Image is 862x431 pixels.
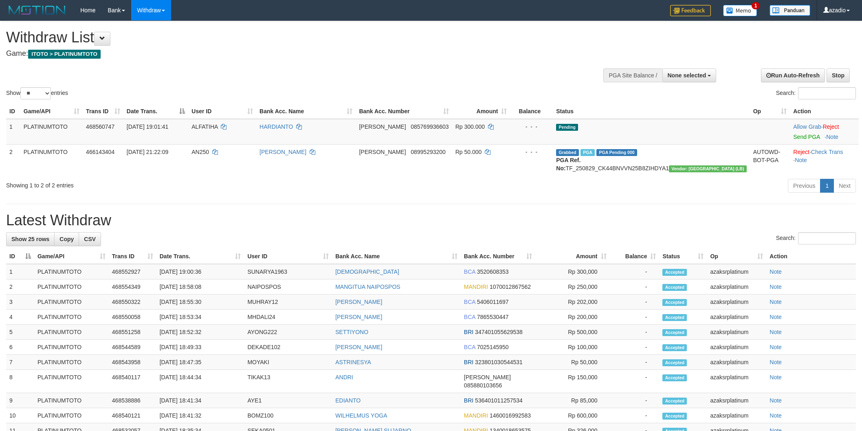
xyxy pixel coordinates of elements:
[6,119,20,145] td: 1
[34,249,109,264] th: Game/API: activate to sort column ascending
[411,149,446,155] span: Copy 08995293200 to clipboard
[109,249,156,264] th: Trans ID: activate to sort column ascending
[662,359,687,366] span: Accepted
[34,370,109,393] td: PLATINUMTOTO
[464,382,502,389] span: Copy 085880103656 to clipboard
[244,279,332,295] td: NAIPOSPOS
[490,284,531,290] span: Copy 1070012867562 to clipboard
[156,408,244,423] td: [DATE] 18:41:32
[833,179,856,193] a: Next
[6,104,20,119] th: ID
[109,393,156,408] td: 468538886
[770,397,782,404] a: Note
[356,104,452,119] th: Bank Acc. Number: activate to sort column ascending
[6,393,34,408] td: 9
[707,408,766,423] td: azaksrplatinum
[79,232,101,246] a: CSV
[798,87,856,99] input: Search:
[707,249,766,264] th: Op: activate to sort column ascending
[770,412,782,419] a: Note
[34,340,109,355] td: PLATINUMTOTO
[535,295,610,310] td: Rp 202,000
[455,149,482,155] span: Rp 50.000
[86,123,114,130] span: 468560747
[6,310,34,325] td: 4
[6,178,353,189] div: Showing 1 to 2 of 2 entries
[156,310,244,325] td: [DATE] 18:53:34
[795,157,807,163] a: Note
[20,104,83,119] th: Game/API: activate to sort column ascending
[776,232,856,244] label: Search:
[535,408,610,423] td: Rp 600,000
[156,264,244,279] td: [DATE] 19:00:36
[659,249,707,264] th: Status: activate to sort column ascending
[464,359,473,365] span: BRI
[475,397,523,404] span: Copy 536401011257534 to clipboard
[513,123,550,131] div: - - -
[156,295,244,310] td: [DATE] 18:55:30
[156,249,244,264] th: Date Trans.: activate to sort column ascending
[770,299,782,305] a: Note
[244,325,332,340] td: AYONG222
[6,295,34,310] td: 3
[28,50,101,59] span: ITOTO > PLATINUMTOTO
[359,123,406,130] span: [PERSON_NAME]
[244,355,332,370] td: MOYAKI
[6,340,34,355] td: 6
[662,329,687,336] span: Accepted
[826,134,838,140] a: Note
[256,104,356,119] th: Bank Acc. Name: activate to sort column ascending
[461,249,535,264] th: Bank Acc. Number: activate to sort column ascending
[750,104,790,119] th: Op: activate to sort column ascending
[464,268,475,275] span: BCA
[662,413,687,420] span: Accepted
[603,68,662,82] div: PGA Site Balance /
[510,104,553,119] th: Balance
[156,340,244,355] td: [DATE] 18:49:33
[535,325,610,340] td: Rp 500,000
[662,68,717,82] button: None selected
[610,325,660,340] td: -
[477,314,509,320] span: Copy 7865530447 to clipboard
[34,325,109,340] td: PLATINUMTOTO
[793,123,822,130] span: ·
[359,149,406,155] span: [PERSON_NAME]
[127,123,168,130] span: [DATE] 19:01:41
[662,314,687,321] span: Accepted
[475,359,523,365] span: Copy 323801030544531 to clipboard
[156,279,244,295] td: [DATE] 18:58:08
[335,359,371,365] a: ASTRINESYA
[6,4,68,16] img: MOTION_logo.png
[411,123,449,130] span: Copy 085769936603 to clipboard
[610,295,660,310] td: -
[109,408,156,423] td: 468540121
[610,408,660,423] td: -
[770,284,782,290] a: Note
[335,268,399,275] a: [DEMOGRAPHIC_DATA]
[464,397,473,404] span: BRI
[535,310,610,325] td: Rp 200,000
[770,314,782,320] a: Note
[464,412,488,419] span: MANDIRI
[477,299,509,305] span: Copy 5406011697 to clipboard
[556,157,581,172] b: PGA Ref. No:
[20,144,83,176] td: PLATINUMTOTO
[34,279,109,295] td: PLATINUMTOTO
[596,149,637,156] span: PGA Pending
[535,355,610,370] td: Rp 50,000
[6,355,34,370] td: 7
[244,310,332,325] td: MHDALI24
[83,104,123,119] th: Trans ID: activate to sort column ascending
[34,393,109,408] td: PLATINUMTOTO
[464,299,475,305] span: BCA
[20,119,83,145] td: PLATINUMTOTO
[335,299,382,305] a: [PERSON_NAME]
[6,144,20,176] td: 2
[670,5,711,16] img: Feedback.jpg
[6,212,856,229] h1: Latest Withdraw
[662,344,687,351] span: Accepted
[535,264,610,279] td: Rp 300,000
[109,355,156,370] td: 468543958
[776,87,856,99] label: Search:
[707,264,766,279] td: azaksrplatinum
